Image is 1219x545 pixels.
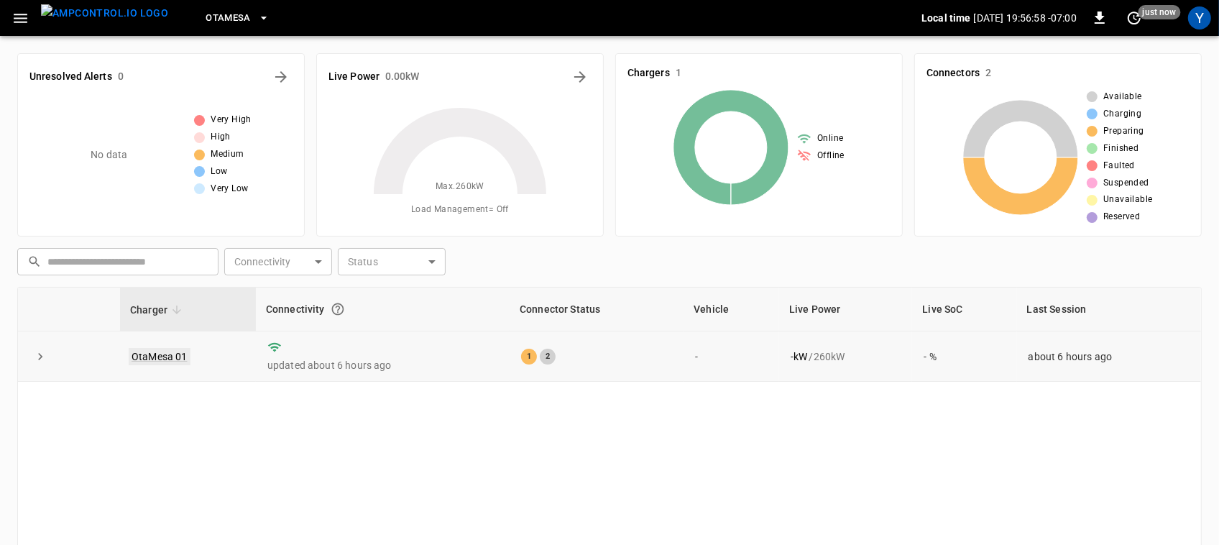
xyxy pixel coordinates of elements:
[325,296,351,322] button: Connection between the charger and our software.
[385,69,420,85] h6: 0.00 kW
[569,65,592,88] button: Energy Overview
[921,11,971,25] p: Local time
[1103,210,1140,224] span: Reserved
[985,65,991,81] h6: 2
[912,331,1016,382] td: - %
[200,4,275,32] button: OtaMesa
[974,11,1077,25] p: [DATE] 19:56:58 -07:00
[684,331,779,382] td: -
[211,130,231,145] span: High
[1103,159,1135,173] span: Faulted
[118,69,124,85] h6: 0
[540,349,556,365] div: 2
[1103,176,1149,191] span: Suspended
[1103,193,1152,207] span: Unavailable
[91,147,127,162] p: No data
[211,165,227,179] span: Low
[1103,142,1138,156] span: Finished
[411,203,509,217] span: Load Management = Off
[684,288,779,331] th: Vehicle
[1123,6,1146,29] button: set refresh interval
[129,348,190,365] a: OtaMesa 01
[130,301,186,319] span: Charger
[779,288,912,331] th: Live Power
[211,113,252,127] span: Very High
[1103,107,1141,122] span: Charging
[41,4,168,22] img: ampcontrol.io logo
[510,288,684,331] th: Connector Status
[791,349,807,364] p: - kW
[29,346,51,367] button: expand row
[1017,331,1201,382] td: about 6 hours ago
[1103,124,1144,139] span: Preparing
[1138,5,1181,19] span: just now
[211,182,248,196] span: Very Low
[267,358,498,372] p: updated about 6 hours ago
[211,147,244,162] span: Medium
[817,132,843,146] span: Online
[627,65,670,81] h6: Chargers
[912,288,1016,331] th: Live SoC
[791,349,901,364] div: / 260 kW
[676,65,681,81] h6: 1
[436,180,484,194] span: Max. 260 kW
[1017,288,1201,331] th: Last Session
[29,69,112,85] h6: Unresolved Alerts
[1188,6,1211,29] div: profile-icon
[206,10,251,27] span: OtaMesa
[521,349,537,365] div: 1
[328,69,379,85] h6: Live Power
[926,65,980,81] h6: Connectors
[270,65,293,88] button: All Alerts
[266,296,500,322] div: Connectivity
[1103,90,1142,104] span: Available
[817,149,845,163] span: Offline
